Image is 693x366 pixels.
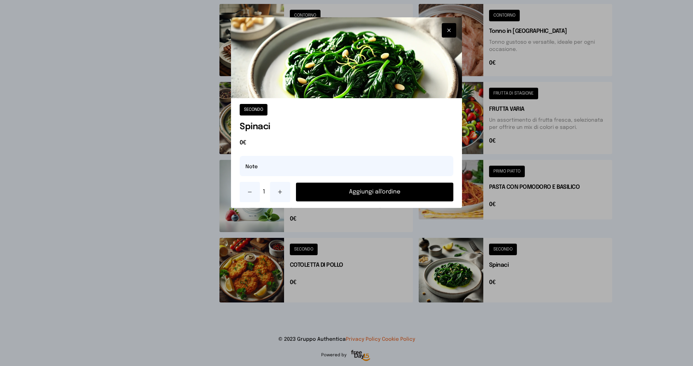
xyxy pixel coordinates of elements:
[240,104,267,116] button: SECONDO
[231,17,462,98] img: Spinaci
[263,188,267,196] span: 1
[296,183,453,201] button: Aggiungi all'ordine
[240,139,453,147] span: 0€
[240,121,453,133] h1: Spinaci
